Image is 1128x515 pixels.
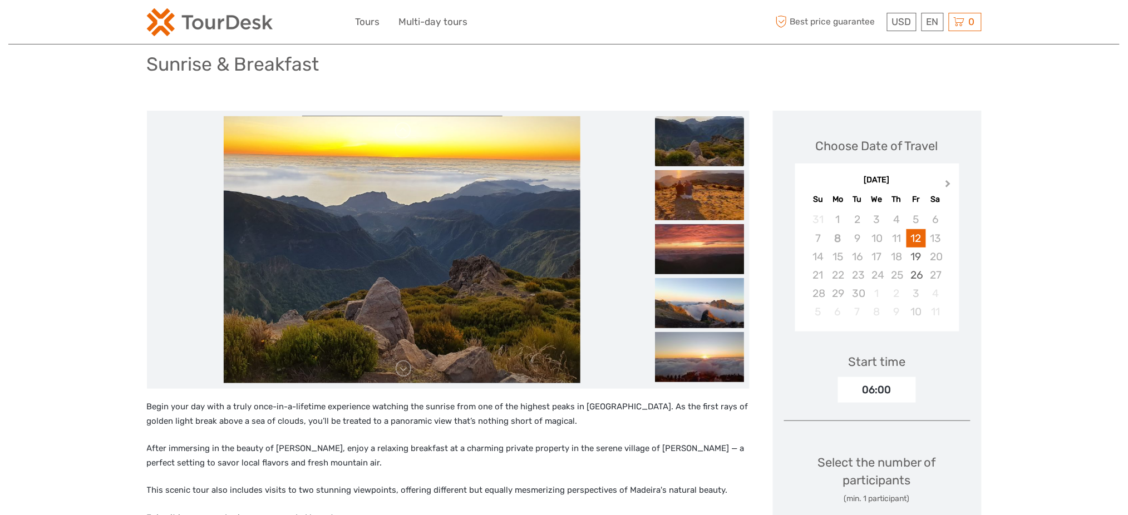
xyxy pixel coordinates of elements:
div: Not available Saturday, September 6th, 2025 [926,210,945,229]
div: Not available Wednesday, September 10th, 2025 [867,229,886,247]
div: (min. 1 participant) [784,493,971,504]
p: Begin your day with a truly once-in-a-lifetime experience watching the sunrise from one of the hi... [147,400,750,428]
div: We [867,192,886,207]
div: Not available Wednesday, September 24th, 2025 [867,266,886,284]
div: Not available Tuesday, October 7th, 2025 [848,303,867,321]
div: Choose Friday, September 12th, 2025 [907,229,926,247]
div: Su [809,192,828,207]
div: Not available Sunday, August 31st, 2025 [809,210,828,229]
div: Not available Tuesday, September 9th, 2025 [848,229,867,247]
div: month 2025-09 [799,210,955,321]
img: 2254-3441b4b5-4e5f-4d00-b396-31f1d84a6ebf_logo_small.png [147,8,273,36]
div: Choose Friday, September 26th, 2025 [907,266,926,284]
span: 0 [967,16,977,27]
div: Not available Thursday, October 9th, 2025 [887,303,907,321]
div: Not available Sunday, September 21st, 2025 [809,266,828,284]
div: Select the number of participants [784,454,971,504]
div: Th [887,192,907,207]
div: 06:00 [838,377,916,403]
div: Mo [828,192,848,207]
div: Not available Thursday, September 11th, 2025 [887,229,907,247]
div: EN [922,13,944,31]
div: Choose Friday, October 3rd, 2025 [907,284,926,303]
div: Fr [907,192,926,207]
div: Not available Thursday, September 4th, 2025 [887,210,907,229]
div: Not available Monday, September 22nd, 2025 [828,266,848,284]
div: Not available Tuesday, September 16th, 2025 [848,247,867,266]
div: Tu [848,192,867,207]
div: Not available Wednesday, September 17th, 2025 [867,247,886,266]
div: Not available Thursday, September 25th, 2025 [887,266,907,284]
div: Not available Saturday, October 4th, 2025 [926,284,945,303]
div: Not available Saturday, September 20th, 2025 [926,247,945,266]
div: Not available Monday, September 29th, 2025 [828,284,848,303]
a: Multi-day tours [399,14,468,30]
div: Not available Thursday, October 2nd, 2025 [887,284,907,303]
div: Choose Friday, September 19th, 2025 [907,247,926,266]
button: Open LiveChat chat widget [128,17,141,31]
div: Not available Sunday, September 7th, 2025 [809,229,828,247]
p: After immersing in the beauty of [PERSON_NAME], enjoy a relaxing breakfast at a charming private ... [147,442,750,470]
div: Not available Sunday, October 5th, 2025 [809,303,828,321]
div: Not available Friday, September 5th, 2025 [907,210,926,229]
div: [DATE] [795,175,959,186]
button: Next Month [940,177,958,195]
div: Not available Wednesday, October 8th, 2025 [867,303,886,321]
img: 98011e742a2d49b4b034d6931ff62faa_slider_thumbnail.jpeg [655,224,744,274]
div: Choose Friday, October 10th, 2025 [907,303,926,321]
div: Sa [926,192,945,207]
div: Not available Monday, September 1st, 2025 [828,210,848,229]
div: Not available Saturday, September 27th, 2025 [926,266,945,284]
div: Not available Tuesday, September 30th, 2025 [848,284,867,303]
a: Tours [356,14,380,30]
div: Not available Sunday, September 14th, 2025 [809,247,828,266]
div: Not available Sunday, September 28th, 2025 [809,284,828,303]
h1: Sunrise & Breakfast [147,53,319,76]
img: f98a3b74e2fd4bac918eb95fb317cfc3_slider_thumbnail.jpeg [655,116,744,166]
div: Not available Tuesday, September 2nd, 2025 [848,210,867,229]
div: Choose Date of Travel [816,137,938,155]
div: Not available Monday, September 15th, 2025 [828,247,848,266]
span: USD [892,16,912,27]
img: 7ee9f2ac151a44cea1104bdd736ba786_slider_thumbnail.jpeg [655,278,744,328]
div: Start time [849,353,906,370]
img: f98a3b74e2fd4bac918eb95fb317cfc3_main_slider.jpeg [224,116,580,383]
div: Not available Wednesday, September 3rd, 2025 [867,210,886,229]
div: Not available Saturday, September 13th, 2025 [926,229,945,247]
img: 36c60fbddb354815b53e1ea0fb32f87c_slider_thumbnail.jpeg [655,170,744,220]
span: Best price guarantee [773,13,884,31]
div: Not available Monday, September 8th, 2025 [828,229,848,247]
div: Not available Thursday, September 18th, 2025 [887,247,907,266]
p: This scenic tour also includes visits to two stunning viewpoints, offering different but equally ... [147,483,750,498]
div: Not available Monday, October 6th, 2025 [828,303,848,321]
div: Not available Wednesday, October 1st, 2025 [867,284,886,303]
p: We're away right now. Please check back later! [16,19,126,28]
img: 7df428b4851245a89cb7c8bff32d5ec9_slider_thumbnail.jpeg [655,332,744,382]
div: Not available Tuesday, September 23rd, 2025 [848,266,867,284]
div: Not available Saturday, October 11th, 2025 [926,303,945,321]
